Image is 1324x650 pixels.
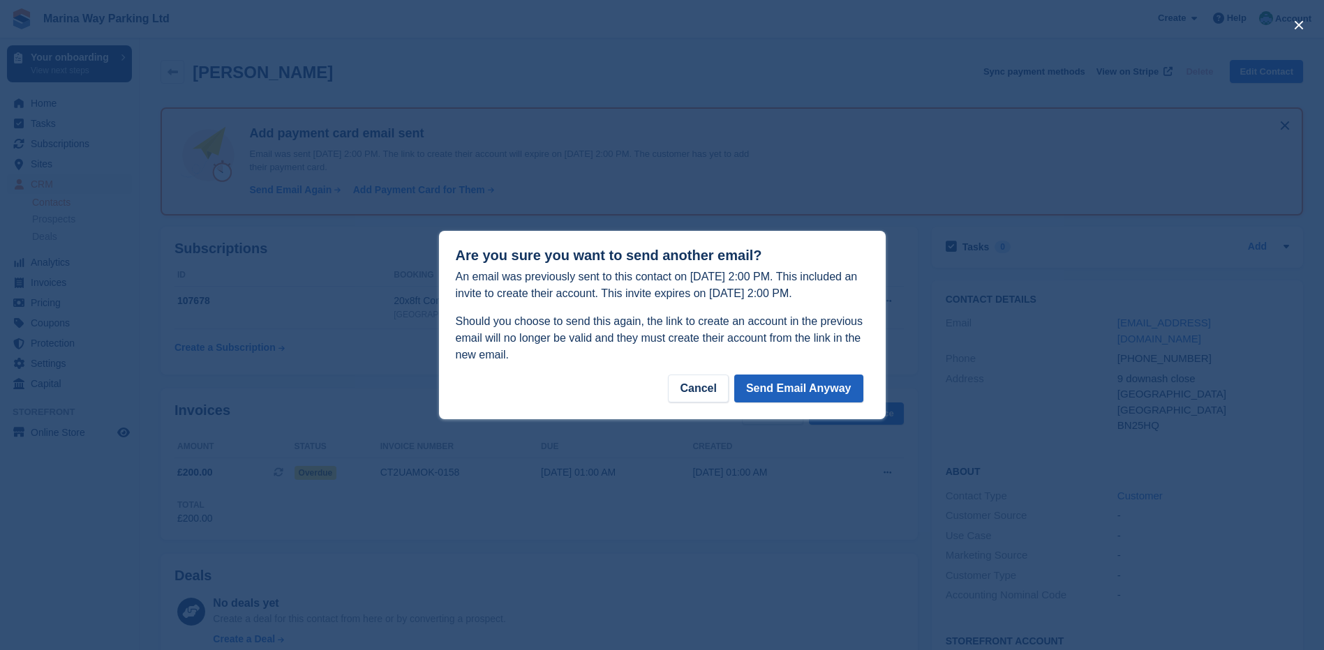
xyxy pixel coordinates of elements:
p: Should you choose to send this again, the link to create an account in the previous email will no... [456,313,869,363]
h1: Are you sure you want to send another email? [456,248,869,264]
p: An email was previously sent to this contact on [DATE] 2:00 PM. This included an invite to create... [456,269,869,302]
div: Cancel [668,375,728,402]
button: Send Email Anyway [734,375,863,402]
button: close [1288,14,1310,36]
